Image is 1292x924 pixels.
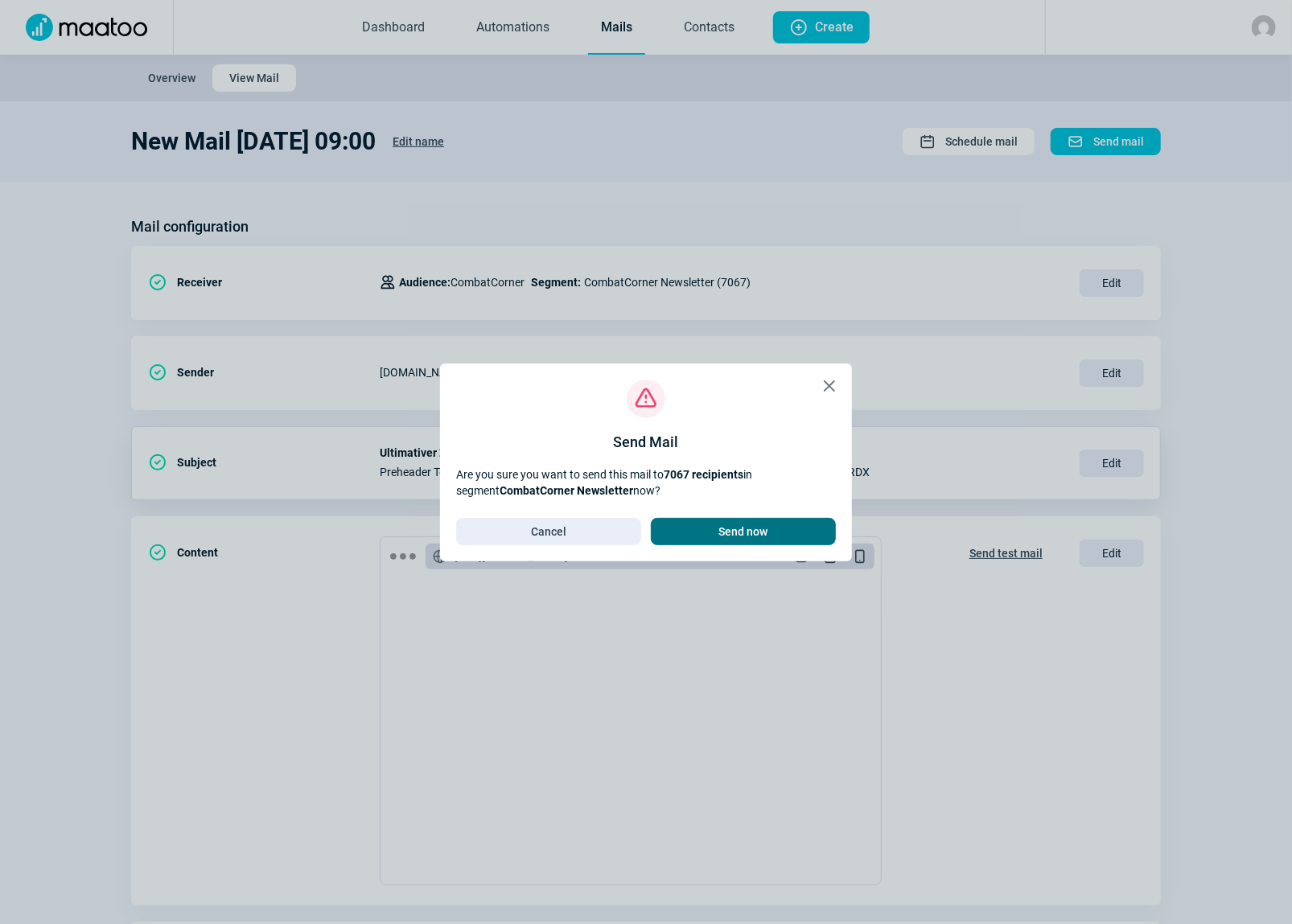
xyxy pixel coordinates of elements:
[456,466,836,499] div: Are you sure you want to send this mail to in segment now?
[531,519,566,544] span: Cancel
[664,468,743,481] strong: 7067 recipients
[500,484,633,497] strong: CombatCorner Newsletter
[456,518,641,545] button: Cancel
[651,518,836,545] button: Send now
[719,519,768,544] span: Send now
[614,431,679,454] div: Send Mail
